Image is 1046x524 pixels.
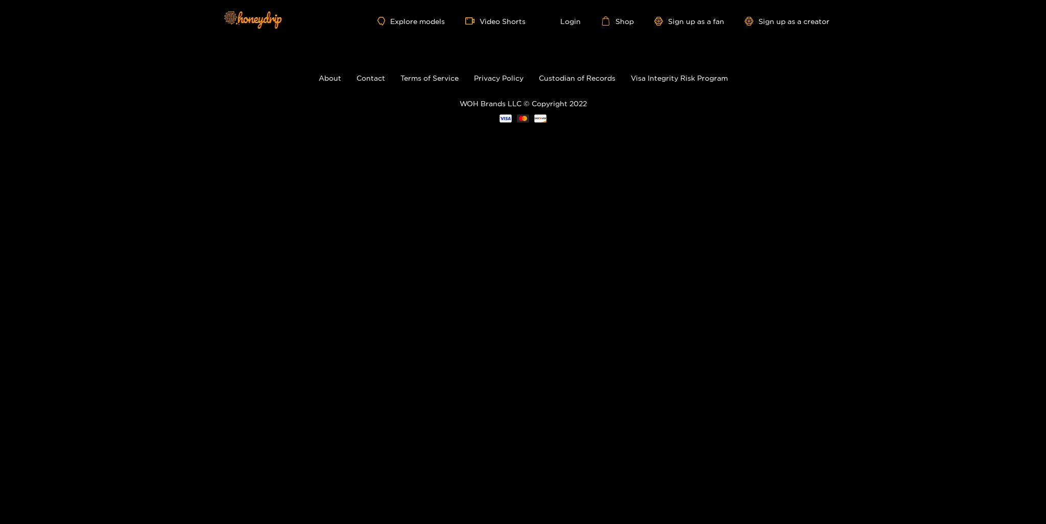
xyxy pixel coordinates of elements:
[539,74,615,82] a: Custodian of Records
[377,17,445,26] a: Explore models
[319,74,341,82] a: About
[465,16,480,26] span: video-camera
[631,74,728,82] a: Visa Integrity Risk Program
[745,17,829,26] a: Sign up as a creator
[654,17,724,26] a: Sign up as a fan
[356,74,385,82] a: Contact
[546,16,581,26] a: Login
[474,74,524,82] a: Privacy Policy
[465,16,526,26] a: Video Shorts
[601,16,634,26] a: Shop
[400,74,459,82] a: Terms of Service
